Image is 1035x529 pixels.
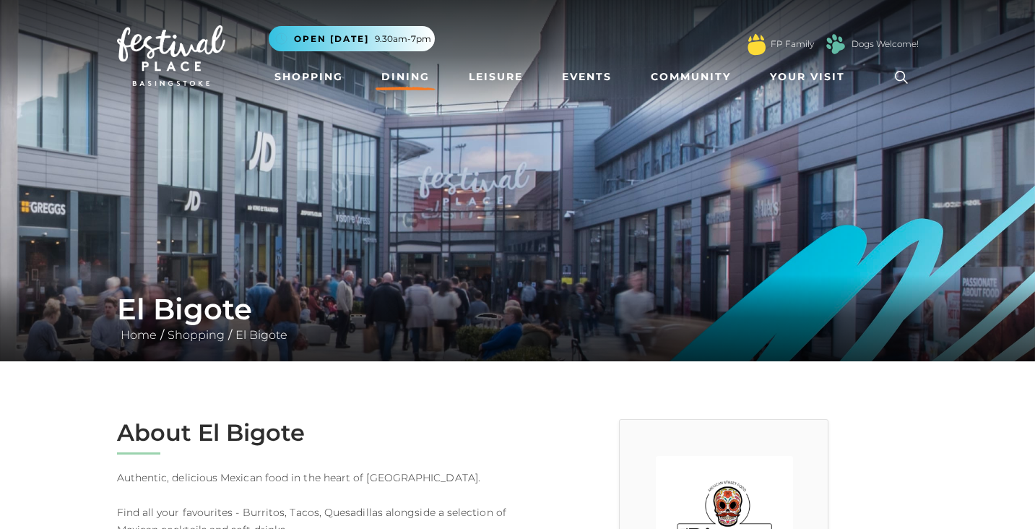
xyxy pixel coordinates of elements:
[117,25,225,86] img: Festival Place Logo
[294,33,369,46] span: Open [DATE]
[771,38,814,51] a: FP Family
[770,69,845,85] span: Your Visit
[164,328,228,342] a: Shopping
[117,328,160,342] a: Home
[269,26,435,51] button: Open [DATE] 9.30am-7pm
[117,292,919,327] h1: El Bigote
[764,64,858,90] a: Your Visit
[852,38,919,51] a: Dogs Welcome!
[106,292,930,344] div: / /
[117,419,507,447] h2: About El Bigote
[375,33,431,46] span: 9.30am-7pm
[232,328,291,342] a: El Bigote
[376,64,436,90] a: Dining
[463,64,529,90] a: Leisure
[645,64,737,90] a: Community
[269,64,349,90] a: Shopping
[556,64,618,90] a: Events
